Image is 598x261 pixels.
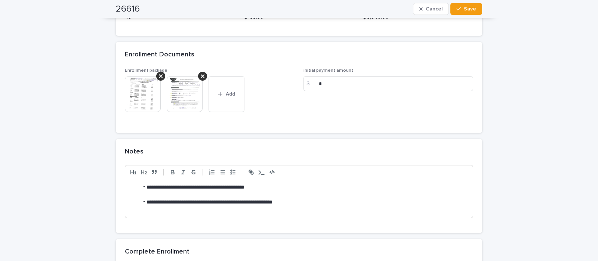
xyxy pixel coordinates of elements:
span: initial payment amount [303,68,353,73]
h2: Notes [125,148,144,156]
span: Enrollment package [125,68,167,73]
span: Save [464,6,476,12]
button: Cancel [413,3,449,15]
h2: Enrollment Documents [125,51,194,59]
button: Add [209,76,244,112]
h2: 26616 [116,4,140,15]
button: Save [450,3,482,15]
h2: Complete Enrollment [125,248,189,256]
span: Add [226,91,235,97]
span: Cancel [426,6,443,12]
div: $ [303,76,318,91]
